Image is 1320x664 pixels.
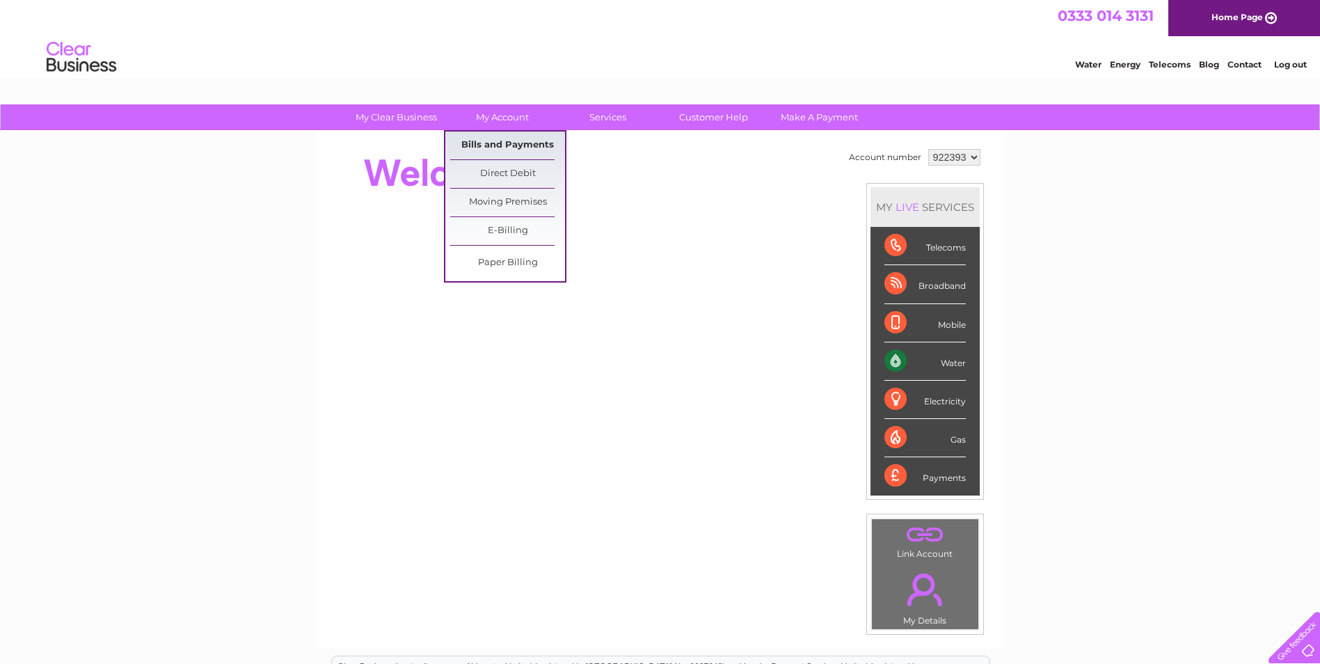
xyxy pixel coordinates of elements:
[445,104,559,130] a: My Account
[1058,7,1154,24] a: 0333 014 3131
[893,200,922,214] div: LIVE
[46,36,117,79] img: logo.png
[1199,59,1219,70] a: Blog
[1227,59,1262,70] a: Contact
[884,419,966,457] div: Gas
[875,565,975,614] a: .
[884,304,966,342] div: Mobile
[884,227,966,265] div: Telecoms
[870,187,980,227] div: MY SERVICES
[1075,59,1102,70] a: Water
[339,104,454,130] a: My Clear Business
[450,217,565,245] a: E-Billing
[845,145,925,169] td: Account number
[871,519,979,562] td: Link Account
[884,381,966,419] div: Electricity
[884,265,966,303] div: Broadband
[450,160,565,188] a: Direct Debit
[656,104,771,130] a: Customer Help
[550,104,665,130] a: Services
[332,8,989,68] div: Clear Business is a trading name of Verastar Limited (registered in [GEOGRAPHIC_DATA] No. 3667643...
[884,342,966,381] div: Water
[1149,59,1191,70] a: Telecoms
[871,562,979,630] td: My Details
[875,523,975,547] a: .
[450,249,565,277] a: Paper Billing
[1274,59,1307,70] a: Log out
[884,457,966,495] div: Payments
[762,104,877,130] a: Make A Payment
[450,189,565,216] a: Moving Premises
[1110,59,1140,70] a: Energy
[450,132,565,159] a: Bills and Payments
